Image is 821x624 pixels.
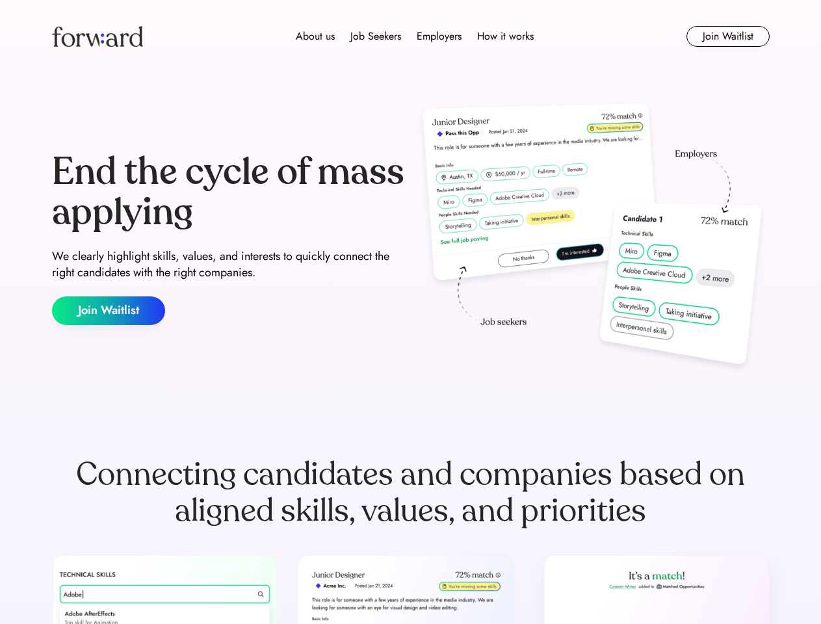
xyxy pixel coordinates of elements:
div: Connecting candidates and companies based on aligned skills, values, and priorities [52,456,770,529]
div: Employers [417,29,462,44]
div: About us [296,29,335,44]
div: We clearly highlight skills, values, and interests to quickly connect the right candidates with t... [52,248,406,281]
img: hero-image.png [416,99,770,378]
div: How it works [477,29,534,44]
div: Job Seekers [350,29,401,44]
button: Join Waitlist [52,296,165,325]
button: Join Waitlist [686,26,770,47]
div: End the cycle of mass applying [52,152,406,232]
img: Forward logo [52,26,143,47]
